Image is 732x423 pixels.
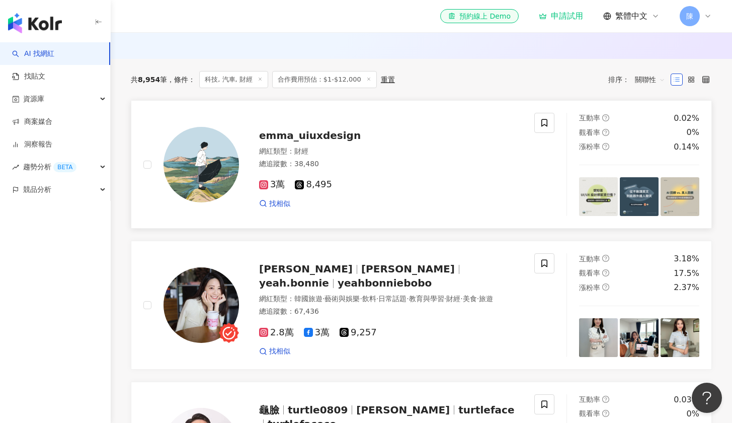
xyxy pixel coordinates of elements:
[440,9,519,23] a: 預約線上 Demo
[259,404,279,416] span: 龜臉
[602,255,609,262] span: question-circle
[579,177,618,216] img: post-image
[687,408,699,419] div: 0%
[674,253,699,264] div: 3.18%
[295,179,332,190] span: 8,495
[199,71,268,88] span: 科技, 汽車, 財經
[12,49,54,59] a: searchAI 找網紅
[131,241,712,369] a: KOL Avatar[PERSON_NAME][PERSON_NAME]yeah.bonnieyeahbonniebobo網紅類型：韓國旅遊·藝術與娛樂·飲料·日常話題·教育與學習·財經·美食·...
[53,162,76,172] div: BETA
[608,72,671,88] div: 排序：
[269,199,290,209] span: 找相似
[615,11,647,22] span: 繁體中文
[259,263,353,275] span: [PERSON_NAME]
[674,268,699,279] div: 17.5%
[661,318,699,357] img: post-image
[674,113,699,124] div: 0.02%
[23,88,44,110] span: 資源庫
[602,269,609,276] span: question-circle
[479,295,493,303] span: 旅遊
[602,143,609,150] span: question-circle
[381,76,395,84] div: 重置
[131,76,167,84] div: 共 筆
[620,318,659,357] img: post-image
[259,346,290,357] a: 找相似
[661,177,699,216] img: post-image
[324,295,360,303] span: 藝術與娛樂
[635,72,665,88] span: 關聯性
[579,114,600,122] span: 互動率
[463,295,477,303] span: 美食
[12,139,52,150] a: 洞察報告
[687,127,699,138] div: 0%
[362,295,376,303] span: 飲料
[620,177,659,216] img: post-image
[138,76,160,84] span: 8,954
[12,72,45,82] a: 找貼文
[288,404,348,416] span: turtle0809
[294,147,308,155] span: 財經
[602,129,609,136] span: question-circle
[167,76,195,84] span: 條件 ：
[23,156,76,178] span: 趨勢分析
[164,267,239,343] img: KOL Avatar
[446,295,460,303] span: 財經
[12,164,19,171] span: rise
[361,263,455,275] span: [PERSON_NAME]
[692,383,722,413] iframe: Help Scout Beacon - Open
[674,282,699,293] div: 2.37%
[376,295,378,303] span: ·
[579,143,600,151] span: 漲粉率
[579,284,600,292] span: 漲粉率
[340,327,377,338] span: 9,257
[322,295,324,303] span: ·
[259,277,329,289] span: yeah.bonnie
[356,404,450,416] span: [PERSON_NAME]
[579,318,618,357] img: post-image
[259,199,290,209] a: 找相似
[164,127,239,202] img: KOL Avatar
[338,277,432,289] span: yeahbonniebobo
[131,100,712,229] a: KOL Avataremma_uiuxdesign網紅類型：財經總追蹤數：38,4803萬8,495找相似互動率question-circle0.02%觀看率question-circle0%漲...
[579,409,600,417] span: 觀看率
[458,404,514,416] span: turtleface
[477,295,479,303] span: ·
[602,396,609,403] span: question-circle
[448,11,511,21] div: 預約線上 Demo
[272,71,377,88] span: 合作費用預估：$1-$12,000
[406,295,409,303] span: ·
[674,142,699,153] div: 0.14%
[360,295,362,303] span: ·
[579,395,600,403] span: 互動率
[686,11,693,22] span: 陳
[259,294,522,304] div: 網紅類型 ：
[8,13,62,33] img: logo
[602,114,609,121] span: question-circle
[259,159,522,169] div: 總追蹤數 ： 38,480
[12,117,52,127] a: 商案媒合
[23,178,51,201] span: 競品分析
[259,307,522,317] div: 總追蹤數 ： 67,436
[602,284,609,291] span: question-circle
[444,295,446,303] span: ·
[539,11,583,21] a: 申請試用
[579,255,600,263] span: 互動率
[294,295,322,303] span: 韓國旅遊
[259,179,285,190] span: 3萬
[259,327,294,338] span: 2.8萬
[409,295,444,303] span: 教育與學習
[602,410,609,417] span: question-circle
[579,269,600,277] span: 觀看率
[259,129,361,142] span: emma_uiuxdesign
[460,295,462,303] span: ·
[579,128,600,136] span: 觀看率
[259,147,522,157] div: 網紅類型 ：
[378,295,406,303] span: 日常話題
[304,327,330,338] span: 3萬
[269,346,290,357] span: 找相似
[674,394,699,405] div: 0.03%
